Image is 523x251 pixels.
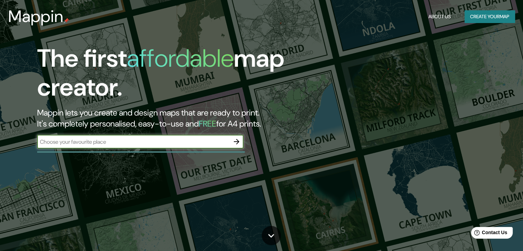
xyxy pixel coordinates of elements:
[462,224,515,243] iframe: Help widget launcher
[37,107,299,129] h2: Mappin lets you create and design maps that are ready to print. It's completely personalised, eas...
[199,118,216,129] h5: FREE
[8,7,64,26] h3: Mappin
[37,138,230,146] input: Choose your favourite place
[465,10,515,23] button: Create yourmap
[127,42,234,74] h1: affordable
[37,44,299,107] h1: The first map creator.
[64,18,69,23] img: mappin-pin
[426,10,454,23] button: About Us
